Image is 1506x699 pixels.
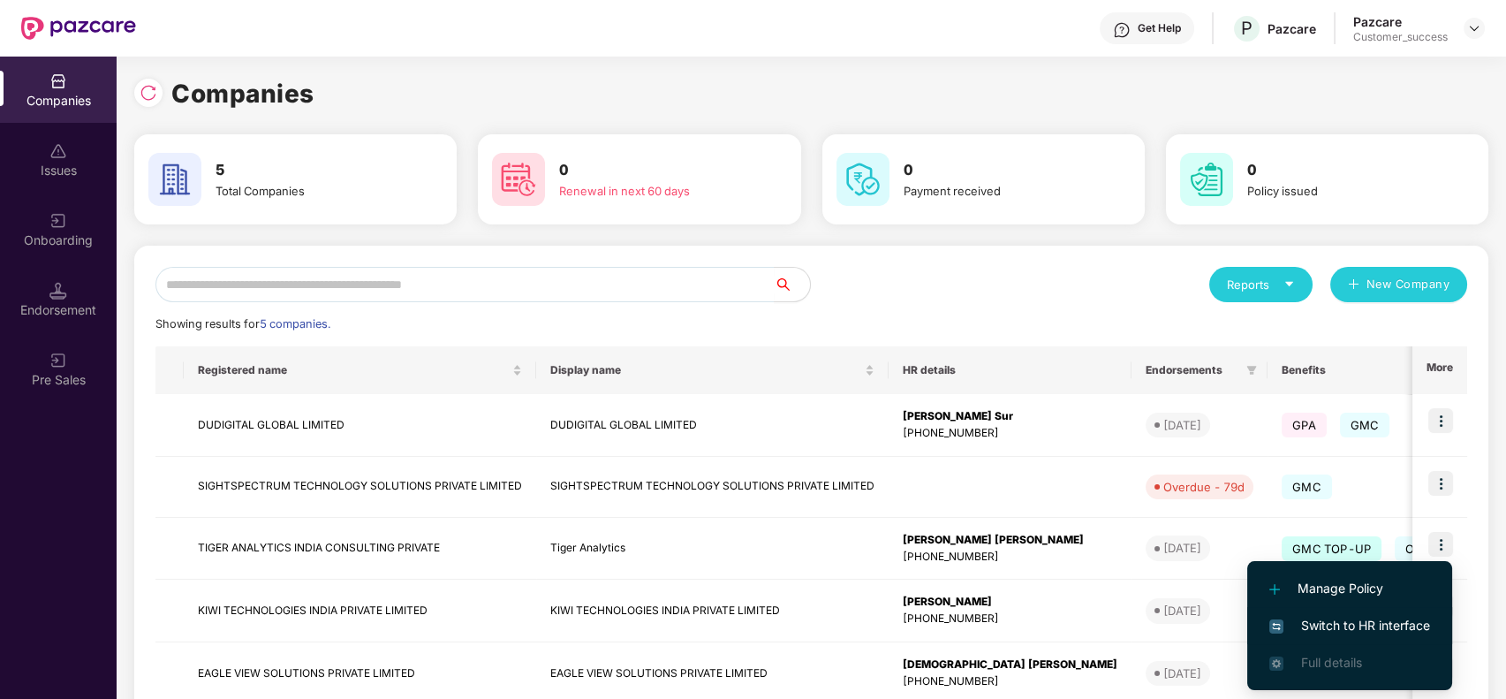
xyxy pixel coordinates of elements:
[1348,278,1359,293] span: plus
[1428,408,1453,433] img: icon
[171,74,314,113] h1: Companies
[1247,182,1439,200] div: Policy issued
[1467,21,1481,35] img: svg+xml;base64,PHN2ZyBpZD0iRHJvcGRvd24tMzJ4MzIiIHhtbG5zPSJodHRwOi8vd3d3LnczLm9yZy8yMDAwL3N2ZyIgd2...
[536,346,889,394] th: Display name
[1269,579,1430,598] span: Manage Policy
[904,159,1095,182] h3: 0
[903,673,1117,690] div: [PHONE_NUMBER]
[1243,360,1260,381] span: filter
[1163,665,1201,682] div: [DATE]
[1163,539,1201,557] div: [DATE]
[1113,21,1131,39] img: svg+xml;base64,PHN2ZyBpZD0iSGVscC0zMngzMiIgeG1sbnM9Imh0dHA6Ly93d3cudzMub3JnLzIwMDAvc3ZnIiB3aWR0aD...
[1163,602,1201,619] div: [DATE]
[21,17,136,40] img: New Pazcare Logo
[49,352,67,369] img: svg+xml;base64,PHN2ZyB3aWR0aD0iMjAiIGhlaWdodD0iMjAiIHZpZXdCb3g9IjAgMCAyMCAyMCIgZmlsbD0ibm9uZSIgeG...
[836,153,889,206] img: svg+xml;base64,PHN2ZyB4bWxucz0iaHR0cDovL3d3dy53My5vcmcvMjAwMC9zdmciIHdpZHRoPSI2MCIgaGVpZ2h0PSI2MC...
[1269,616,1430,635] span: Switch to HR interface
[184,457,536,518] td: SIGHTSPECTRUM TECHNOLOGY SOLUTIONS PRIVATE LIMITED
[903,408,1117,425] div: [PERSON_NAME] Sur
[1330,267,1467,302] button: plusNew Company
[1227,276,1295,293] div: Reports
[184,580,536,642] td: KIWI TECHNOLOGIES INDIA PRIVATE LIMITED
[49,142,67,160] img: svg+xml;base64,PHN2ZyBpZD0iSXNzdWVzX2Rpc2FibGVkIiB4bWxucz0iaHR0cDovL3d3dy53My5vcmcvMjAwMC9zdmciIH...
[903,657,1117,673] div: [DEMOGRAPHIC_DATA] [PERSON_NAME]
[1138,21,1181,35] div: Get Help
[1353,30,1448,44] div: Customer_success
[536,394,889,457] td: DUDIGITAL GLOBAL LIMITED
[1282,413,1327,437] span: GPA
[1282,475,1332,499] span: GMC
[536,518,889,581] td: Tiger Analytics
[1163,478,1245,496] div: Overdue - 79d
[1412,346,1467,394] th: More
[903,425,1117,442] div: [PHONE_NUMBER]
[49,282,67,300] img: svg+xml;base64,PHN2ZyB3aWR0aD0iMTQuNSIgaGVpZ2h0PSIxNC41IiB2aWV3Qm94PSIwIDAgMTYgMTYiIGZpbGw9Im5vbm...
[903,611,1117,627] div: [PHONE_NUMBER]
[1366,276,1450,293] span: New Company
[559,182,751,200] div: Renewal in next 60 days
[1269,619,1283,634] img: svg+xml;base64,PHN2ZyB4bWxucz0iaHR0cDovL3d3dy53My5vcmcvMjAwMC9zdmciIHdpZHRoPSIxNiIgaGVpZ2h0PSIxNi...
[1353,13,1448,30] div: Pazcare
[903,532,1117,549] div: [PERSON_NAME] [PERSON_NAME]
[1180,153,1233,206] img: svg+xml;base64,PHN2ZyB4bWxucz0iaHR0cDovL3d3dy53My5vcmcvMjAwMC9zdmciIHdpZHRoPSI2MCIgaGVpZ2h0PSI2MC...
[559,159,751,182] h3: 0
[774,267,811,302] button: search
[216,182,407,200] div: Total Companies
[904,182,1095,200] div: Payment received
[184,518,536,581] td: TIGER ANALYTICS INDIA CONSULTING PRIVATE
[889,346,1131,394] th: HR details
[1269,584,1280,595] img: svg+xml;base64,PHN2ZyB4bWxucz0iaHR0cDovL3d3dy53My5vcmcvMjAwMC9zdmciIHdpZHRoPSIxMi4yMDEiIGhlaWdodD...
[1301,655,1362,670] span: Full details
[1246,365,1257,376] span: filter
[903,549,1117,566] div: [PHONE_NUMBER]
[184,346,536,394] th: Registered name
[155,317,330,331] span: Showing results for
[1146,363,1239,377] span: Endorsements
[1269,657,1283,671] img: svg+xml;base64,PHN2ZyB4bWxucz0iaHR0cDovL3d3dy53My5vcmcvMjAwMC9zdmciIHdpZHRoPSIxNi4zNjMiIGhlaWdodD...
[140,84,157,102] img: svg+xml;base64,PHN2ZyBpZD0iUmVsb2FkLTMyeDMyIiB4bWxucz0iaHR0cDovL3d3dy53My5vcmcvMjAwMC9zdmciIHdpZH...
[1282,536,1381,561] span: GMC TOP-UP
[492,153,545,206] img: svg+xml;base64,PHN2ZyB4bWxucz0iaHR0cDovL3d3dy53My5vcmcvMjAwMC9zdmciIHdpZHRoPSI2MCIgaGVpZ2h0PSI2MC...
[260,317,330,331] span: 5 companies.
[1268,20,1316,37] div: Pazcare
[903,594,1117,611] div: [PERSON_NAME]
[198,363,509,377] span: Registered name
[1428,471,1453,496] img: icon
[49,72,67,90] img: svg+xml;base64,PHN2ZyBpZD0iQ29tcGFuaWVzIiB4bWxucz0iaHR0cDovL3d3dy53My5vcmcvMjAwMC9zdmciIHdpZHRoPS...
[1163,416,1201,434] div: [DATE]
[184,394,536,457] td: DUDIGITAL GLOBAL LIMITED
[1241,18,1252,39] span: P
[1340,413,1390,437] span: GMC
[148,153,201,206] img: svg+xml;base64,PHN2ZyB4bWxucz0iaHR0cDovL3d3dy53My5vcmcvMjAwMC9zdmciIHdpZHRoPSI2MCIgaGVpZ2h0PSI2MC...
[550,363,861,377] span: Display name
[49,212,67,230] img: svg+xml;base64,PHN2ZyB3aWR0aD0iMjAiIGhlaWdodD0iMjAiIHZpZXdCb3g9IjAgMCAyMCAyMCIgZmlsbD0ibm9uZSIgeG...
[1247,159,1439,182] h3: 0
[216,159,407,182] h3: 5
[774,277,810,292] span: search
[1428,532,1453,557] img: icon
[536,580,889,642] td: KIWI TECHNOLOGIES INDIA PRIVATE LIMITED
[536,457,889,518] td: SIGHTSPECTRUM TECHNOLOGY SOLUTIONS PRIVATE LIMITED
[1283,278,1295,290] span: caret-down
